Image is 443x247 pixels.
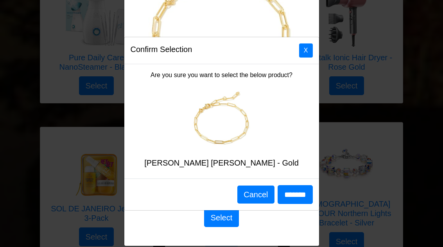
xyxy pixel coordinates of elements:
img: Kendra Scott Courtney Bracelet - Gold [190,89,253,152]
h5: [PERSON_NAME] [PERSON_NAME] - Gold [131,158,313,168]
h5: Confirm Selection [131,43,192,55]
button: Cancel [237,186,274,204]
button: Close [299,43,313,58]
div: Are you sure you want to select the below product? [124,64,319,178]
